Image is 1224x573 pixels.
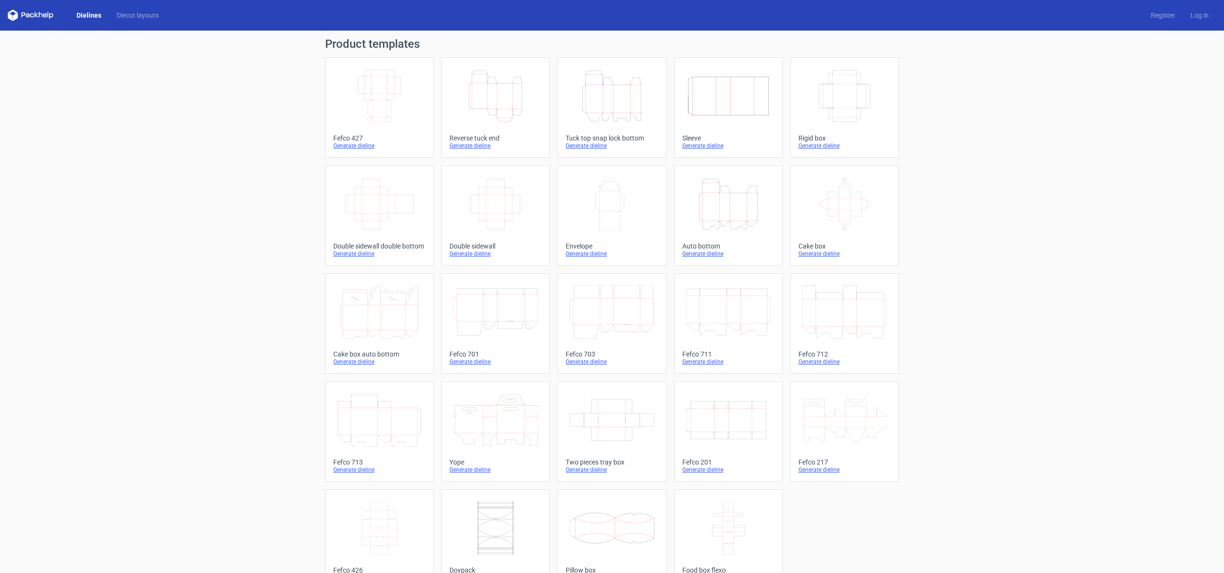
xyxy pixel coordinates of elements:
[325,57,434,158] a: Fefco 427Generate dieline
[566,358,658,366] div: Generate dieline
[441,273,550,374] a: Fefco 701Generate dieline
[449,458,542,466] div: Yope
[69,11,109,20] a: Dielines
[566,242,658,250] div: Envelope
[566,250,658,258] div: Generate dieline
[682,466,775,474] div: Generate dieline
[566,466,658,474] div: Generate dieline
[790,165,899,266] a: Cake boxGenerate dieline
[674,57,783,158] a: SleeveGenerate dieline
[566,134,658,142] div: Tuck top snap lock bottom
[790,381,899,482] a: Fefco 217Generate dieline
[790,57,899,158] a: Rigid boxGenerate dieline
[325,381,434,482] a: Fefco 713Generate dieline
[333,134,426,142] div: Fefco 427
[325,273,434,374] a: Cake box auto bottomGenerate dieline
[109,11,166,20] a: Diecut layouts
[798,350,891,358] div: Fefco 712
[333,242,426,250] div: Double sidewall double bottom
[441,57,550,158] a: Reverse tuck endGenerate dieline
[333,458,426,466] div: Fefco 713
[682,134,775,142] div: Sleeve
[449,242,542,250] div: Double sidewall
[557,381,666,482] a: Two pieces tray boxGenerate dieline
[682,250,775,258] div: Generate dieline
[566,142,658,150] div: Generate dieline
[557,273,666,374] a: Fefco 703Generate dieline
[798,358,891,366] div: Generate dieline
[449,358,542,366] div: Generate dieline
[798,142,891,150] div: Generate dieline
[325,165,434,266] a: Double sidewall double bottomGenerate dieline
[682,242,775,250] div: Auto bottom
[682,458,775,466] div: Fefco 201
[333,466,426,474] div: Generate dieline
[1143,11,1183,20] a: Register
[790,273,899,374] a: Fefco 712Generate dieline
[566,458,658,466] div: Two pieces tray box
[674,165,783,266] a: Auto bottomGenerate dieline
[798,458,891,466] div: Fefco 217
[441,165,550,266] a: Double sidewallGenerate dieline
[441,381,550,482] a: YopeGenerate dieline
[798,466,891,474] div: Generate dieline
[682,358,775,366] div: Generate dieline
[449,250,542,258] div: Generate dieline
[798,242,891,250] div: Cake box
[325,38,899,50] h1: Product templates
[557,57,666,158] a: Tuck top snap lock bottomGenerate dieline
[798,134,891,142] div: Rigid box
[333,250,426,258] div: Generate dieline
[674,273,783,374] a: Fefco 711Generate dieline
[798,250,891,258] div: Generate dieline
[449,350,542,358] div: Fefco 701
[682,142,775,150] div: Generate dieline
[449,466,542,474] div: Generate dieline
[674,381,783,482] a: Fefco 201Generate dieline
[333,142,426,150] div: Generate dieline
[449,142,542,150] div: Generate dieline
[557,165,666,266] a: EnvelopeGenerate dieline
[333,358,426,366] div: Generate dieline
[682,350,775,358] div: Fefco 711
[333,350,426,358] div: Cake box auto bottom
[449,134,542,142] div: Reverse tuck end
[1183,11,1216,20] a: Log in
[566,350,658,358] div: Fefco 703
